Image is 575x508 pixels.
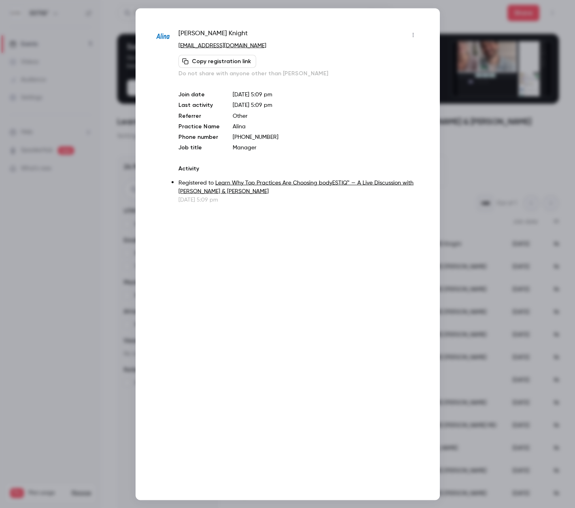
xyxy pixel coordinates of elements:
p: Last activity [178,101,220,109]
p: Other [233,112,419,120]
p: Do not share with anyone other than [PERSON_NAME] [178,69,419,77]
img: alinamedical.com [156,29,171,44]
p: Referrer [178,112,220,120]
a: [EMAIL_ADDRESS][DOMAIN_NAME] [178,43,266,48]
p: Phone number [178,133,220,141]
button: Copy registration link [178,55,256,68]
p: Job title [178,143,220,151]
a: Learn Why Top Practices Are Choosing bodyESTIQ™ — A Live Discussion with [PERSON_NAME] & [PERSON_... [178,180,414,194]
p: [DATE] 5:09 pm [233,90,419,98]
p: Activity [178,164,419,172]
span: [PERSON_NAME] Knight [178,28,248,41]
p: Manager [233,143,419,151]
p: Alina [233,122,419,130]
p: [PHONE_NUMBER] [233,133,419,141]
span: [DATE] 5:09 pm [233,102,272,108]
p: [DATE] 5:09 pm [178,196,419,204]
p: Practice Name [178,122,220,130]
p: Registered to [178,179,419,196]
p: Join date [178,90,220,98]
